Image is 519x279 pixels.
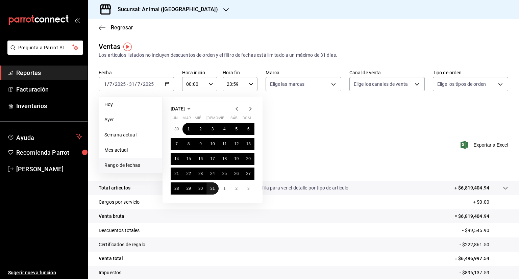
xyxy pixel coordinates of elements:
[188,127,190,131] abbr: 1 de julio de 2025
[171,105,193,113] button: [DATE]
[186,171,191,176] abbr: 22 de julio de 2025
[99,255,123,262] p: Venta total
[186,156,191,161] abbr: 15 de julio de 2025
[104,116,157,123] span: Ayer
[460,241,508,248] p: - $222,861.50
[99,165,508,173] p: Resumen
[473,199,508,206] p: + $0.00
[198,186,203,191] abbr: 30 de julio de 2025
[219,168,230,180] button: 25 de julio de 2025
[243,182,254,195] button: 3 de agosto de 2025
[230,116,238,123] abbr: sábado
[195,123,206,135] button: 2 de julio de 2025
[99,227,140,234] p: Descuentos totales
[210,156,215,161] abbr: 17 de julio de 2025
[222,171,227,176] abbr: 25 de julio de 2025
[460,269,508,276] p: - $896,137.59
[175,142,178,146] abbr: 7 de julio de 2025
[141,81,143,87] span: /
[111,24,133,31] span: Regresar
[243,153,254,165] button: 20 de julio de 2025
[182,116,191,123] abbr: martes
[99,52,508,59] div: Los artículos listados no incluyen descuentos de orden y el filtro de fechas está limitado a un m...
[7,41,83,55] button: Pregunta a Parrot AI
[234,156,239,161] abbr: 19 de julio de 2025
[222,142,227,146] abbr: 11 de julio de 2025
[206,123,218,135] button: 3 de julio de 2025
[212,127,214,131] abbr: 3 de julio de 2025
[5,49,83,56] a: Pregunta a Parrot AI
[171,123,182,135] button: 30 de junio de 2025
[437,81,486,87] span: Elige los tipos de orden
[171,138,182,150] button: 7 de julio de 2025
[104,131,157,138] span: Semana actual
[113,81,115,87] span: /
[182,182,194,195] button: 29 de julio de 2025
[223,186,226,191] abbr: 1 de agosto de 2025
[99,42,120,52] div: Ventas
[171,168,182,180] button: 21 de julio de 2025
[454,184,489,192] p: + $6,819,404.94
[230,138,242,150] button: 12 de julio de 2025
[195,138,206,150] button: 9 de julio de 2025
[18,44,73,51] span: Pregunta a Parrot AI
[246,156,251,161] abbr: 20 de julio de 2025
[107,81,109,87] span: /
[109,81,113,87] input: --
[182,153,194,165] button: 15 de julio de 2025
[462,227,508,234] p: - $99,545.90
[230,182,242,195] button: 2 de agosto de 2025
[235,127,238,131] abbr: 5 de julio de 2025
[174,171,179,176] abbr: 21 de julio de 2025
[433,70,508,75] label: Tipo de orden
[247,186,250,191] abbr: 3 de agosto de 2025
[349,70,425,75] label: Canal de venta
[182,138,194,150] button: 8 de julio de 2025
[182,123,194,135] button: 1 de julio de 2025
[16,164,82,174] span: [PERSON_NAME]
[210,142,215,146] abbr: 10 de julio de 2025
[174,186,179,191] abbr: 28 de julio de 2025
[16,85,82,94] span: Facturación
[195,182,206,195] button: 30 de julio de 2025
[74,18,80,23] button: open_drawer_menu
[123,43,132,51] img: Tooltip marker
[243,168,254,180] button: 27 de julio de 2025
[354,81,408,87] span: Elige los canales de venta
[174,127,179,131] abbr: 30 de junio de 2025
[219,138,230,150] button: 11 de julio de 2025
[99,70,174,75] label: Fecha
[235,186,238,191] abbr: 2 de agosto de 2025
[230,168,242,180] button: 26 de julio de 2025
[247,127,250,131] abbr: 6 de julio de 2025
[210,171,215,176] abbr: 24 de julio de 2025
[223,70,258,75] label: Hora fin
[104,101,157,108] span: Hoy
[243,116,251,123] abbr: domingo
[266,70,341,75] label: Marca
[243,123,254,135] button: 6 de julio de 2025
[137,81,141,87] input: --
[234,171,239,176] abbr: 26 de julio de 2025
[115,81,126,87] input: ----
[104,147,157,154] span: Mes actual
[270,81,304,87] span: Elige las marcas
[195,153,206,165] button: 16 de julio de 2025
[99,241,145,248] p: Certificados de regalo
[462,141,508,149] span: Exportar a Excel
[222,156,227,161] abbr: 18 de julio de 2025
[99,213,124,220] p: Venta bruta
[206,182,218,195] button: 31 de julio de 2025
[219,123,230,135] button: 4 de julio de 2025
[195,168,206,180] button: 23 de julio de 2025
[246,171,251,176] abbr: 27 de julio de 2025
[210,186,215,191] abbr: 31 de julio de 2025
[246,142,251,146] abbr: 13 de julio de 2025
[135,81,137,87] span: /
[112,5,218,14] h3: Sucursal: Animal ([GEOGRAPHIC_DATA])
[16,68,82,77] span: Reportes
[234,142,239,146] abbr: 12 de julio de 2025
[206,116,246,123] abbr: jueves
[143,81,154,87] input: ----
